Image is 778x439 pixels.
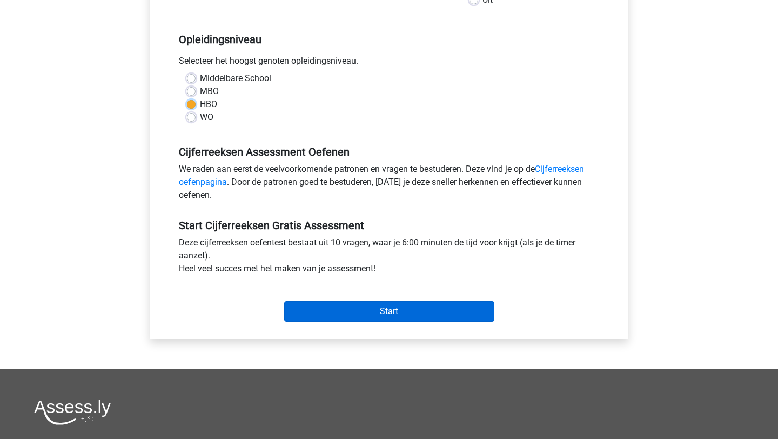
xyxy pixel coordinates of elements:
[284,301,494,322] input: Start
[34,400,111,425] img: Assessly logo
[171,55,607,72] div: Selecteer het hoogst genoten opleidingsniveau.
[200,98,217,111] label: HBO
[179,219,599,232] h5: Start Cijferreeksen Gratis Assessment
[179,29,599,50] h5: Opleidingsniveau
[200,111,213,124] label: WO
[171,236,607,280] div: Deze cijferreeksen oefentest bestaat uit 10 vragen, waar je 6:00 minuten de tijd voor krijgt (als...
[200,72,271,85] label: Middelbare School
[200,85,219,98] label: MBO
[179,145,599,158] h5: Cijferreeksen Assessment Oefenen
[171,163,607,206] div: We raden aan eerst de veelvoorkomende patronen en vragen te bestuderen. Deze vind je op de . Door...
